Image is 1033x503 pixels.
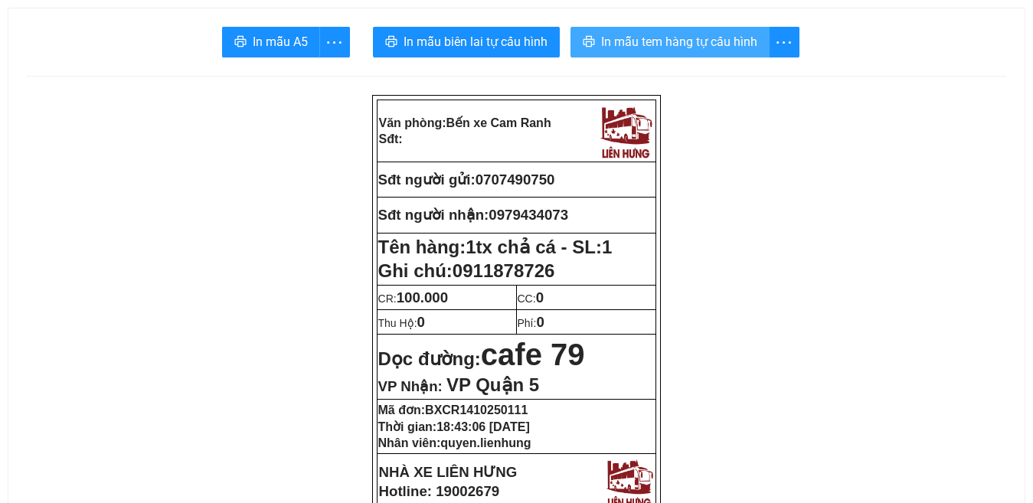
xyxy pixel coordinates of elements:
[379,132,403,145] strong: Sđt:
[518,317,544,329] span: Phí:
[378,237,613,257] strong: Tên hàng:
[446,116,551,129] span: Bến xe Cam Ranh
[476,171,555,188] span: 0707490750
[253,32,308,51] span: In mẫu A5
[489,207,568,223] span: 0979434073
[466,237,612,257] span: 1tx chả cá - SL:
[379,464,518,480] strong: NHÀ XE LIÊN HƯNG
[379,116,551,129] strong: Văn phòng:
[385,35,397,50] span: printer
[446,374,539,395] span: VP Quận 5
[319,27,350,57] button: more
[378,317,425,329] span: Thu Hộ:
[518,292,544,305] span: CC:
[583,35,595,50] span: printer
[770,33,799,52] span: more
[397,289,448,305] span: 100.000
[425,403,528,416] span: BXCR1410250111
[417,314,425,330] span: 0
[440,436,531,449] span: quyen.lienhung
[378,348,585,369] strong: Dọc đường:
[597,102,655,160] img: logo
[378,403,528,416] strong: Mã đơn:
[378,378,443,394] span: VP Nhận:
[404,32,548,51] span: In mẫu biên lai tự cấu hình
[602,237,612,257] span: 1
[320,33,349,52] span: more
[373,27,560,57] button: printerIn mẫu biên lai tự cấu hình
[378,260,555,281] span: Ghi chú:
[378,207,489,223] strong: Sđt người nhận:
[536,314,544,330] span: 0
[453,260,554,281] span: 0911878726
[379,483,500,499] strong: Hotline: 19002679
[378,171,476,188] strong: Sđt người gửi:
[436,420,530,433] span: 18:43:06 [DATE]
[378,292,449,305] span: CR:
[769,27,799,57] button: more
[481,338,585,371] span: cafe 79
[378,436,531,449] strong: Nhân viên:
[536,289,544,305] span: 0
[222,27,320,57] button: printerIn mẫu A5
[378,420,530,433] strong: Thời gian:
[601,32,757,51] span: In mẫu tem hàng tự cấu hình
[234,35,247,50] span: printer
[570,27,770,57] button: printerIn mẫu tem hàng tự cấu hình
